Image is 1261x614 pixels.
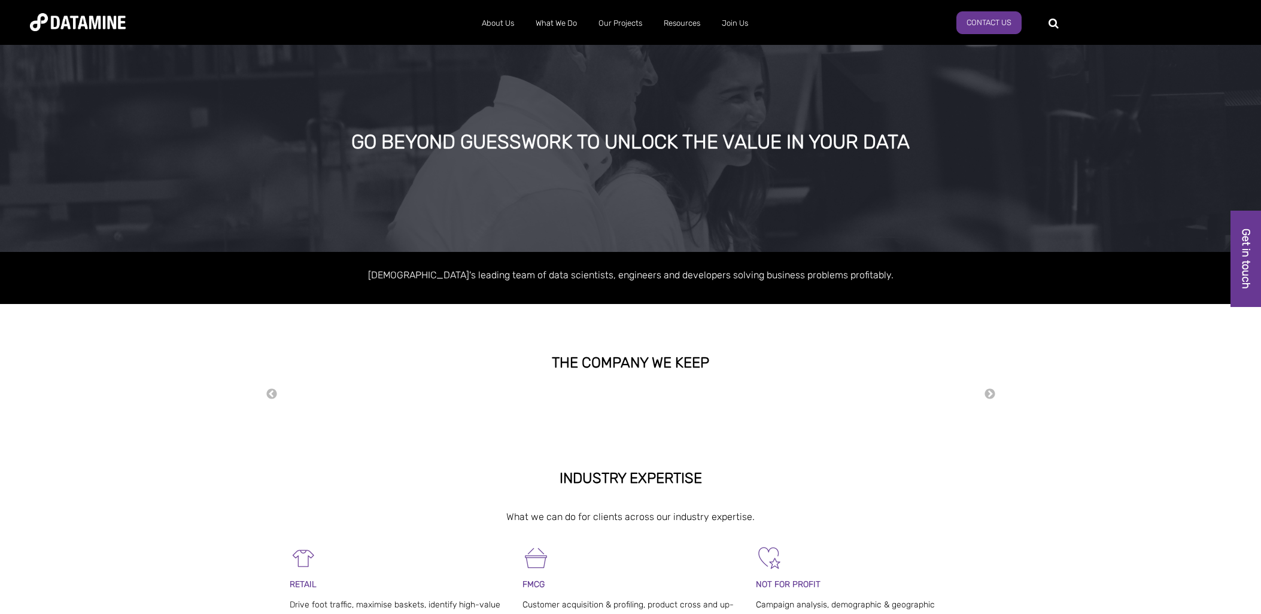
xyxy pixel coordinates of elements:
button: Previous [266,388,278,401]
a: About Us [471,8,525,39]
p: [DEMOGRAPHIC_DATA]'s leading team of data scientists, engineers and developers solving business p... [290,267,972,283]
a: Our Projects [588,8,653,39]
a: Contact Us [956,11,1022,34]
a: What We Do [525,8,588,39]
span: NOT FOR PROFIT [756,579,821,589]
img: Not For Profit [756,545,783,572]
img: Retail-1 [290,545,317,572]
div: GO BEYOND GUESSWORK TO UNLOCK THE VALUE IN YOUR DATA [141,132,1119,153]
img: FMCG [522,545,549,572]
img: Datamine [30,13,126,31]
a: Resources [653,8,711,39]
strong: THE COMPANY WE KEEP [552,354,709,371]
span: FMCG [522,579,545,589]
strong: INDUSTRY EXPERTISE [560,470,702,487]
span: What we can do for clients across our industry expertise. [506,511,755,522]
a: Get in touch [1230,211,1261,307]
a: Join Us [711,8,759,39]
span: RETAIL [290,579,317,589]
button: Next [984,388,996,401]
